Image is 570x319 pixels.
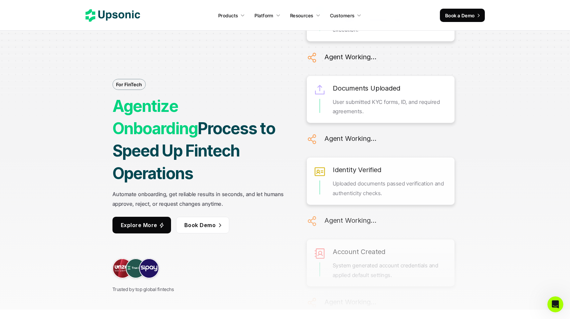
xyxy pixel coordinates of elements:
p: Products [218,12,238,19]
p: For FinTech [116,81,142,88]
a: Book Demo [176,217,229,233]
p: Uploaded documents passed verification and authenticity checks. [333,179,448,198]
a: Explore More [112,217,171,233]
p: Customers [330,12,355,19]
p: User submitted KYC forms, ID, and required agreements. [333,97,448,117]
strong: Automate onboarding, get reliable results in seconds, and let humans approve, reject, or request ... [112,191,285,207]
h6: Identity Verified [333,164,381,175]
h6: Agent Working... [324,51,376,63]
h6: Agent Working... [324,296,376,308]
p: System generated account credentials and applied default settings. [333,261,448,280]
p: Book a Demo [445,12,475,19]
h6: Account Created [333,246,385,257]
h6: Documents Uploaded [333,83,400,94]
h6: Agent Working... [324,133,376,144]
strong: Process to Speed Up Fintech Operations [112,119,278,183]
p: Book Demo [184,220,215,230]
p: Explore More [121,220,157,230]
h6: Agent Working... [324,215,376,226]
strong: Agentize Onboarding [112,96,198,138]
a: Products [214,9,249,21]
p: Trusted by top global fintechs [112,285,174,293]
p: Resources [290,12,313,19]
iframe: Intercom live chat [547,296,563,312]
p: Platform [255,12,273,19]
